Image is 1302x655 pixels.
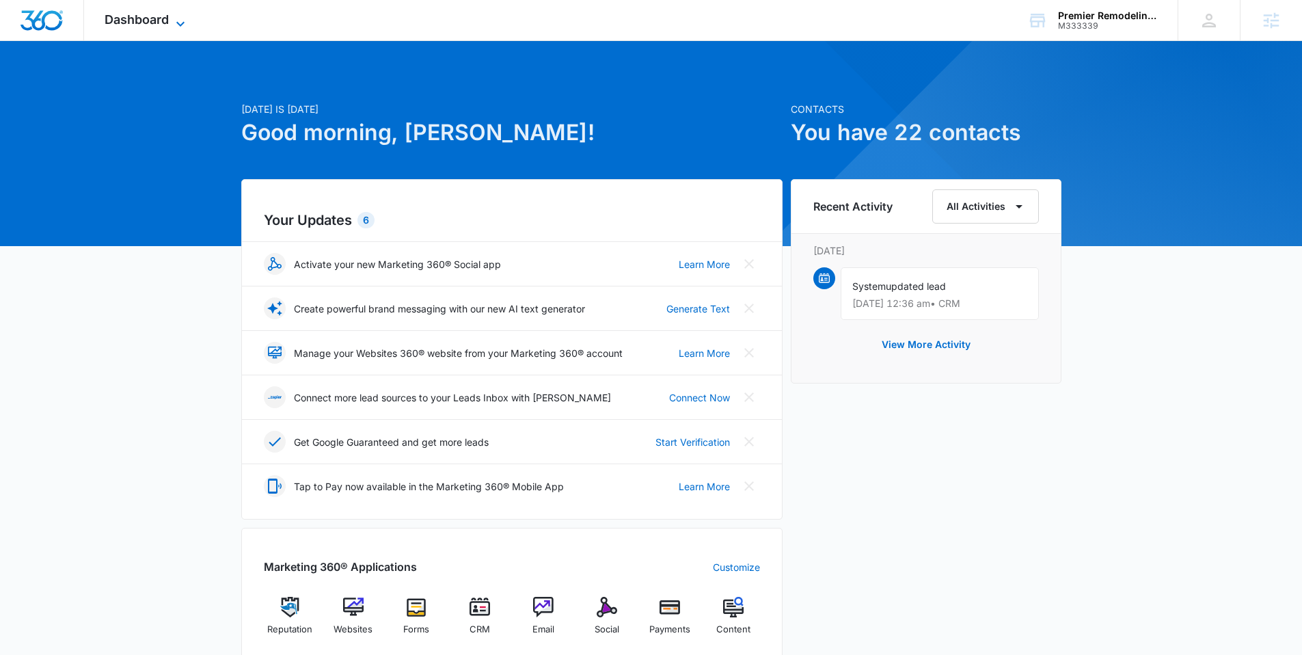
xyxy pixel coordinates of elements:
[294,302,585,316] p: Create powerful brand messaging with our new AI text generator
[738,253,760,275] button: Close
[264,210,760,230] h2: Your Updates
[334,623,372,637] span: Websites
[852,299,1027,308] p: [DATE] 12:36 am • CRM
[532,623,554,637] span: Email
[791,102,1061,116] p: Contacts
[738,431,760,453] button: Close
[470,623,490,637] span: CRM
[595,623,619,637] span: Social
[1058,21,1158,31] div: account id
[580,597,633,646] a: Social
[241,116,783,149] h1: Good morning, [PERSON_NAME]!
[868,328,984,361] button: View More Activity
[852,280,886,292] span: System
[37,79,48,90] img: tab_domain_overview_orange.svg
[707,597,760,646] a: Content
[932,189,1039,224] button: All Activities
[791,116,1061,149] h1: You have 22 contacts
[666,302,730,316] a: Generate Text
[294,346,623,360] p: Manage your Websites 360® website from your Marketing 360® account
[738,297,760,319] button: Close
[52,81,122,90] div: Domain Overview
[294,435,489,449] p: Get Google Guaranteed and get more leads
[390,597,443,646] a: Forms
[22,36,33,46] img: website_grey.svg
[813,243,1039,258] p: [DATE]
[294,257,501,271] p: Activate your new Marketing 360® Social app
[327,597,379,646] a: Websites
[679,346,730,360] a: Learn More
[264,559,417,575] h2: Marketing 360® Applications
[264,597,316,646] a: Reputation
[886,280,946,292] span: updated lead
[669,390,730,405] a: Connect Now
[267,623,312,637] span: Reputation
[644,597,696,646] a: Payments
[738,475,760,497] button: Close
[294,390,611,405] p: Connect more lead sources to your Leads Inbox with [PERSON_NAME]
[403,623,429,637] span: Forms
[679,479,730,494] a: Learn More
[713,560,760,574] a: Customize
[738,342,760,364] button: Close
[136,79,147,90] img: tab_keywords_by_traffic_grey.svg
[241,102,783,116] p: [DATE] is [DATE]
[517,597,570,646] a: Email
[105,12,169,27] span: Dashboard
[38,22,67,33] div: v 4.0.25
[655,435,730,449] a: Start Verification
[813,198,893,215] h6: Recent Activity
[679,257,730,271] a: Learn More
[738,386,760,408] button: Close
[294,479,564,494] p: Tap to Pay now available in the Marketing 360® Mobile App
[454,597,506,646] a: CRM
[649,623,690,637] span: Payments
[22,22,33,33] img: logo_orange.svg
[36,36,150,46] div: Domain: [DOMAIN_NAME]
[1058,10,1158,21] div: account name
[716,623,750,637] span: Content
[357,212,375,228] div: 6
[151,81,230,90] div: Keywords by Traffic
